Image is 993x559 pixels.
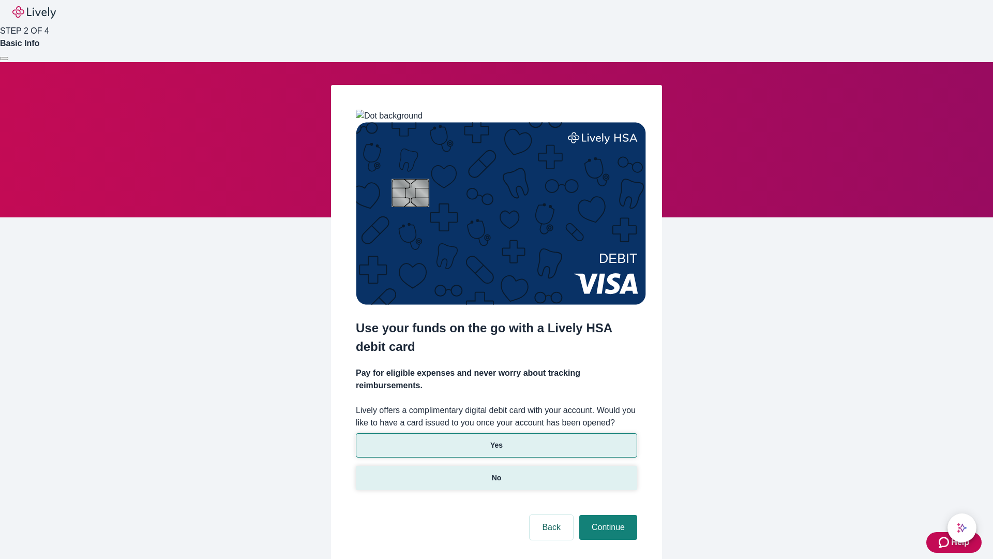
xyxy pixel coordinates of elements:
[356,367,637,392] h4: Pay for eligible expenses and never worry about tracking reimbursements.
[356,404,637,429] label: Lively offers a complimentary digital debit card with your account. Would you like to have a card...
[951,536,969,549] span: Help
[490,440,503,451] p: Yes
[356,122,646,305] img: Debit card
[356,466,637,490] button: No
[12,6,56,19] img: Lively
[947,513,976,542] button: chat
[356,110,423,122] img: Dot background
[492,473,502,483] p: No
[939,536,951,549] svg: Zendesk support icon
[356,433,637,458] button: Yes
[356,319,637,356] h2: Use your funds on the go with a Lively HSA debit card
[926,532,982,553] button: Zendesk support iconHelp
[530,515,573,540] button: Back
[579,515,637,540] button: Continue
[957,523,967,533] svg: Lively AI Assistant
